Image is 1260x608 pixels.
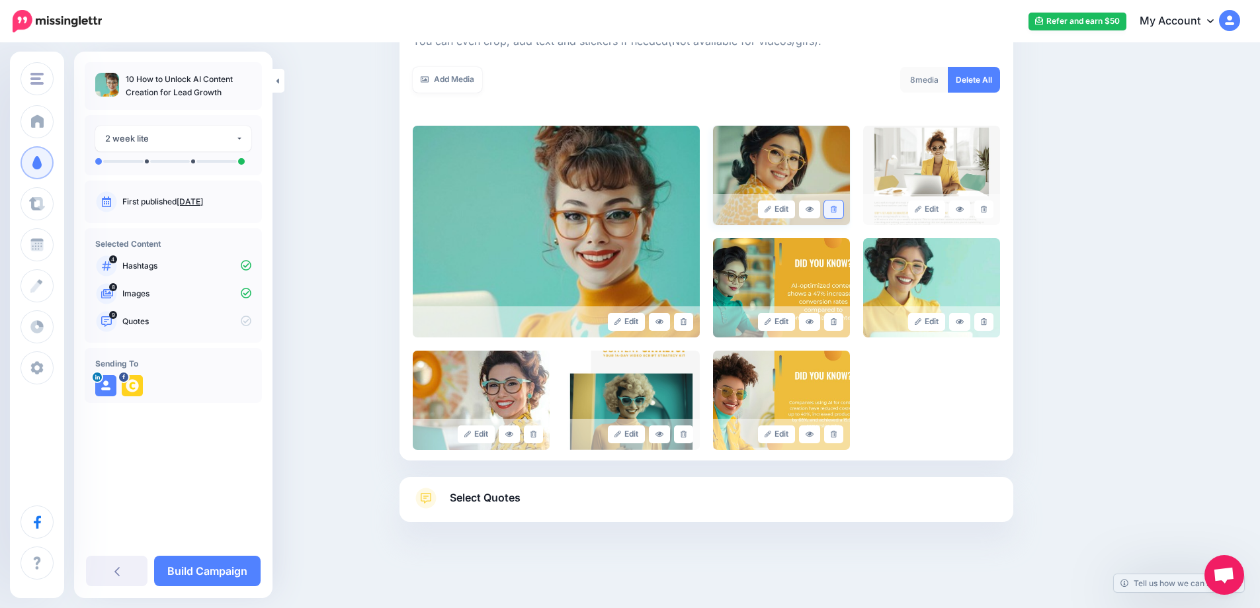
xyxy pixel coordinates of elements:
[713,126,850,225] img: a987dc044606d20983897999a4a1a36d_large.jpg
[126,73,251,99] p: 10 How to Unlock AI Content Creation for Lead Growth
[13,10,102,32] img: Missinglettr
[863,238,1000,337] img: f0db9abcd69f533f65b8728f5d6444b7_large.jpg
[30,73,44,85] img: menu.png
[105,131,235,146] div: 2 week lite
[758,200,796,218] a: Edit
[122,375,143,396] img: 196676706_108571301444091_499029507392834038_n-bsa103351.png
[713,238,850,337] img: 8f7dc3f2ff0fd247ca6c4a84a75d4c24_large.jpg
[413,126,700,337] img: e2bb8d65294d8f245a0ff0e504e6146c_large.jpg
[908,200,946,218] a: Edit
[910,75,915,85] span: 8
[1114,574,1244,592] a: Tell us how we can improve
[122,288,251,300] p: Images
[413,67,482,93] a: Add Media
[95,375,116,396] img: user_default_image.png
[122,196,251,208] p: First published
[413,351,550,450] img: ac9653ae208627ad3c777db2421ff72e_large.jpg
[1029,13,1126,30] a: Refer and earn $50
[413,9,1000,450] div: Select Media
[1126,5,1240,38] a: My Account
[1204,555,1244,595] div: Open chat
[109,255,117,263] span: 4
[908,313,946,331] a: Edit
[109,283,117,291] span: 8
[122,316,251,327] p: Quotes
[413,488,1000,522] a: Select Quotes
[608,313,646,331] a: Edit
[95,239,251,249] h4: Selected Content
[95,126,251,152] button: 2 week lite
[95,359,251,369] h4: Sending To
[608,425,646,443] a: Edit
[109,311,117,319] span: 9
[177,196,203,206] a: [DATE]
[450,489,521,507] span: Select Quotes
[948,67,1000,93] a: Delete All
[458,425,495,443] a: Edit
[95,73,119,97] img: e2bb8d65294d8f245a0ff0e504e6146c_thumb.jpg
[563,351,700,450] img: 0f5bb4b42b2d9dbd24b191820a26d9da_large.jpg
[713,351,850,450] img: 5e8b98e9e995f90b17074bfa197adca2_large.jpg
[122,260,251,272] p: Hashtags
[863,126,1000,225] img: c81ffb0dd5bea71669dbcd5b7e7c1d4f_large.jpg
[900,67,948,93] div: media
[758,313,796,331] a: Edit
[758,425,796,443] a: Edit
